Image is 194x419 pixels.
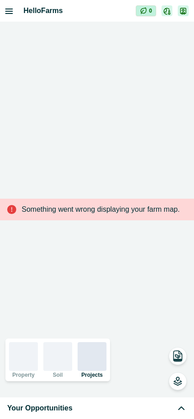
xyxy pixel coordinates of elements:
[12,372,34,378] p: Property
[149,7,152,15] p: 0
[81,372,102,378] p: Projects
[53,372,63,378] p: Soil
[23,5,136,16] h2: HelloFarms
[7,403,73,414] span: Your Opportunities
